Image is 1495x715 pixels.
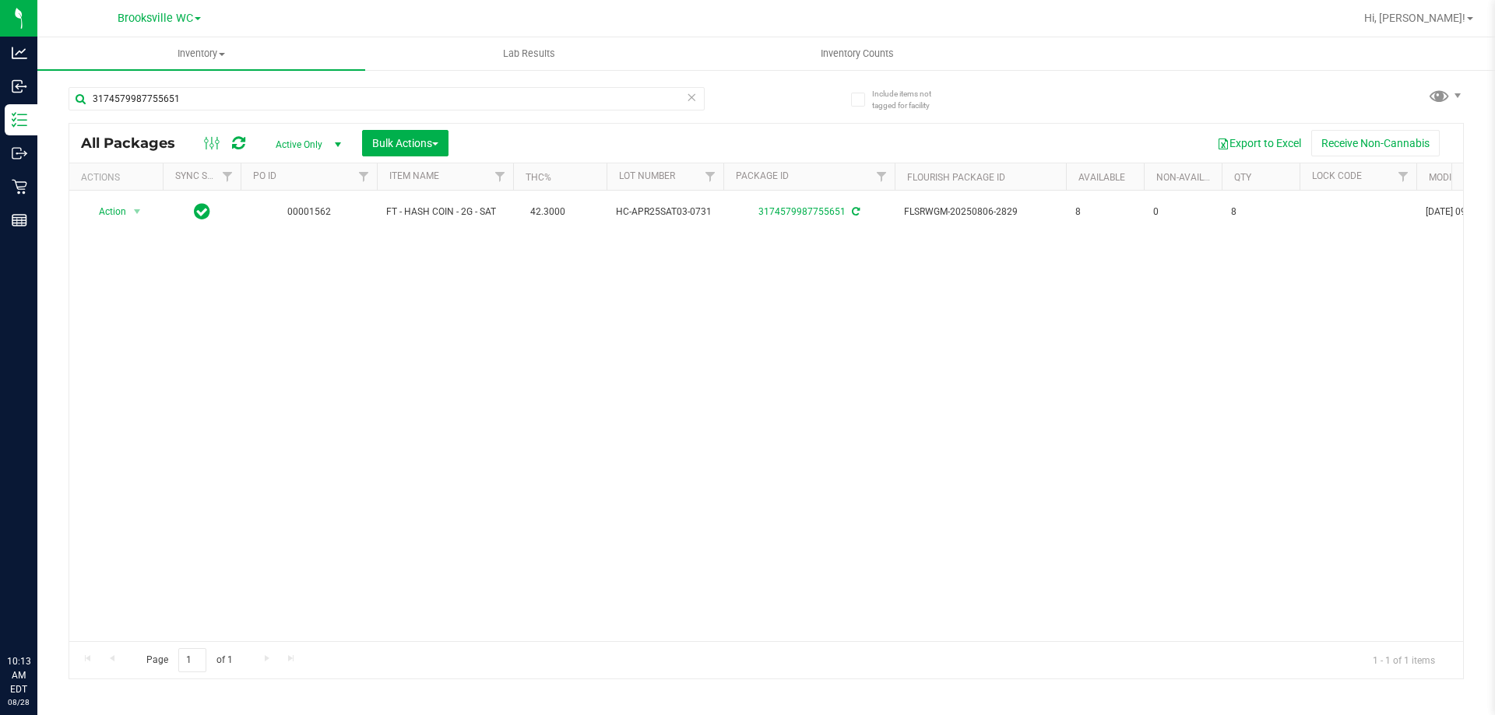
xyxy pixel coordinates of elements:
[1234,172,1251,183] a: Qty
[362,130,448,156] button: Bulk Actions
[616,205,714,219] span: HC-APR25SAT03-0731
[37,47,365,61] span: Inventory
[1231,205,1290,219] span: 8
[526,172,551,183] a: THC%
[12,212,27,228] inline-svg: Reports
[16,591,62,637] iframe: Resource center
[175,170,235,181] a: Sync Status
[37,37,365,70] a: Inventory
[736,170,789,181] a: Package ID
[81,135,191,152] span: All Packages
[118,12,193,25] span: Brooksville WC
[800,47,915,61] span: Inventory Counts
[850,206,860,217] span: Sync from Compliance System
[178,648,206,672] input: 1
[389,170,439,181] a: Item Name
[698,163,723,190] a: Filter
[693,37,1021,70] a: Inventory Counts
[12,179,27,195] inline-svg: Retail
[351,163,377,190] a: Filter
[253,170,276,181] a: PO ID
[85,201,127,223] span: Action
[7,654,30,696] p: 10:13 AM EDT
[194,201,210,223] span: In Sync
[365,37,693,70] a: Lab Results
[287,206,331,217] a: 00001562
[12,45,27,61] inline-svg: Analytics
[81,172,157,183] div: Actions
[1312,170,1362,181] a: Lock Code
[487,163,513,190] a: Filter
[1207,130,1311,156] button: Export to Excel
[12,79,27,94] inline-svg: Inbound
[12,112,27,128] inline-svg: Inventory
[69,87,705,110] input: Search Package ID, Item Name, SKU, Lot or Part Number...
[215,163,241,190] a: Filter
[128,201,147,223] span: select
[1311,130,1440,156] button: Receive Non-Cannabis
[1364,12,1465,24] span: Hi, [PERSON_NAME]!
[869,163,895,190] a: Filter
[907,172,1005,183] a: Flourish Package ID
[872,88,950,111] span: Include items not tagged for facility
[12,145,27,161] inline-svg: Outbound
[133,648,245,672] span: Page of 1
[386,205,504,219] span: FT - HASH COIN - 2G - SAT
[1153,205,1212,219] span: 0
[1156,172,1226,183] a: Non-Available
[1078,172,1125,183] a: Available
[619,170,675,181] a: Lot Number
[7,696,30,708] p: 08/28
[1075,205,1134,219] span: 8
[904,205,1057,219] span: FLSRWGM-20250806-2829
[372,137,438,149] span: Bulk Actions
[1360,648,1448,671] span: 1 - 1 of 1 items
[522,201,573,223] span: 42.3000
[482,47,576,61] span: Lab Results
[1391,163,1416,190] a: Filter
[758,206,846,217] a: 3174579987755651
[686,87,697,107] span: Clear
